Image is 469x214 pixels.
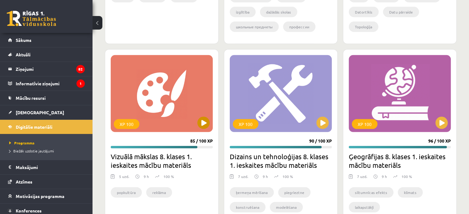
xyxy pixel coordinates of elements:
[357,174,367,183] div: 7 uzd.
[349,22,378,32] li: Topoloģija
[163,174,174,179] p: 100 %
[16,110,64,115] span: [DEMOGRAPHIC_DATA]
[16,76,85,91] legend: Informatīvie ziņojumi
[383,7,419,17] li: Datu pārraide
[111,187,142,198] li: popkultūra
[8,105,85,119] a: [DEMOGRAPHIC_DATA]
[238,174,248,183] div: 7 uzd.
[282,174,293,179] p: 100 %
[233,119,258,129] div: XP 100
[352,119,377,129] div: XP 100
[111,152,213,169] h2: Vizuālā mākslas 8. klases 1. ieskaites mācību materiāls
[76,65,85,73] i: 82
[9,148,86,154] a: Biežāk uzdotie jautājumi
[144,174,149,179] p: 9 h
[16,52,31,57] span: Aktuāli
[230,22,279,32] li: школьные предметы
[16,95,46,101] span: Mācību resursi
[230,152,332,169] h2: Dizains un tehnoloģijas 8. klases 1. ieskaites mācību materiāls
[8,33,85,47] a: Sākums
[278,187,311,198] li: piegrieztne
[7,11,56,26] a: Rīgas 1. Tālmācības vidusskola
[8,160,85,174] a: Maksājumi
[76,79,85,88] i: 1
[230,202,265,212] li: konstruēšana
[230,7,256,17] li: izglītība
[8,47,85,62] a: Aktuāli
[9,140,86,146] a: Programma
[16,160,85,174] legend: Maksājumi
[230,187,274,198] li: ķermeņa mērīšana
[349,187,393,198] li: siltumnīcas efekts
[349,202,380,212] li: laikapstākļi
[16,193,64,199] span: Motivācijas programma
[119,174,129,183] div: 5 uzd.
[382,174,387,179] p: 9 h
[8,76,85,91] a: Informatīvie ziņojumi1
[16,208,42,213] span: Konferences
[16,62,85,76] legend: Ziņojumi
[16,37,31,43] span: Sākums
[8,175,85,189] a: Atzīmes
[8,91,85,105] a: Mācību resursi
[401,174,412,179] p: 100 %
[8,62,85,76] a: Ziņojumi82
[8,189,85,203] a: Motivācijas programma
[16,124,52,130] span: Digitālie materiāli
[349,7,379,17] li: Datortīkls
[16,179,32,184] span: Atzīmes
[9,140,35,145] span: Programma
[9,148,54,153] span: Biežāk uzdotie jautājumi
[146,187,172,198] li: reklāma
[349,152,451,169] h2: Ģeogrāfijas 8. klases 1. ieskaites mācību materiāls
[260,7,297,17] li: dažādās skolas
[398,187,423,198] li: klimats
[263,174,268,179] p: 9 h
[8,120,85,134] a: Digitālie materiāli
[270,202,303,212] li: modelēšana
[283,22,315,32] li: профессии
[114,119,139,129] div: XP 100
